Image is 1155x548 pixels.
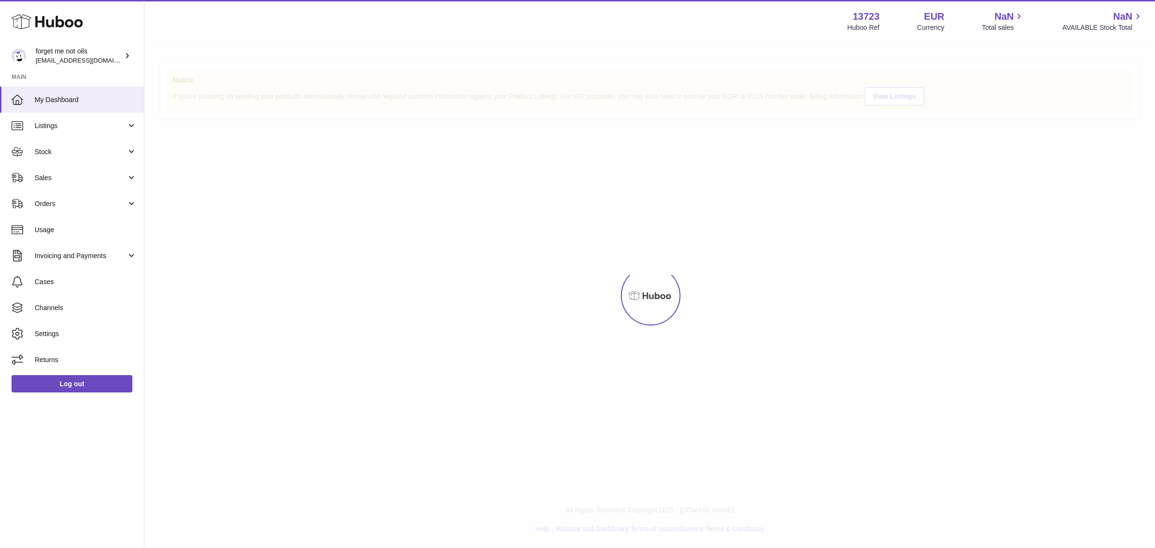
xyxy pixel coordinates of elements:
[1062,10,1143,32] a: NaN AVAILABLE Stock Total
[35,95,137,104] span: My Dashboard
[982,23,1025,32] span: Total sales
[36,47,122,65] div: forget me not oils
[35,225,137,235] span: Usage
[982,10,1025,32] a: NaN Total sales
[12,49,26,63] img: internalAdmin-13723@internal.huboo.com
[12,375,132,392] a: Log out
[853,10,880,23] strong: 13723
[35,329,137,339] span: Settings
[924,10,944,23] strong: EUR
[35,251,127,261] span: Invoicing and Payments
[1062,23,1143,32] span: AVAILABLE Stock Total
[36,56,141,64] span: [EMAIL_ADDRESS][DOMAIN_NAME]
[35,147,127,157] span: Stock
[35,303,137,313] span: Channels
[917,23,945,32] div: Currency
[35,277,137,287] span: Cases
[994,10,1014,23] span: NaN
[847,23,880,32] div: Huboo Ref
[1113,10,1132,23] span: NaN
[35,173,127,183] span: Sales
[35,121,127,130] span: Listings
[35,199,127,209] span: Orders
[35,355,137,365] span: Returns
